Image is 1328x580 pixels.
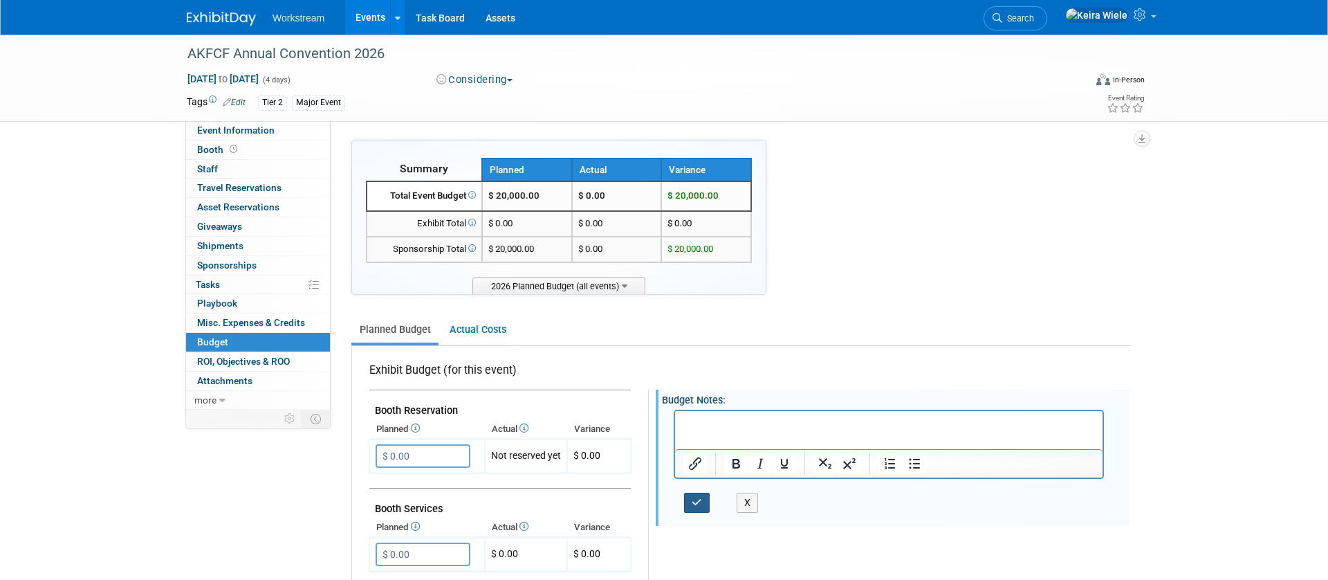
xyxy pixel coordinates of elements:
button: Underline [773,454,796,473]
img: Keira Wiele [1065,8,1128,23]
td: Toggle Event Tabs [302,410,331,428]
th: Planned [482,158,572,181]
td: $ 0.00 [572,237,662,262]
div: In-Person [1112,75,1145,85]
span: to [216,73,230,84]
span: $ 0.00 [573,450,600,461]
button: Insert/edit link [683,454,707,473]
span: ROI, Objectives & ROO [197,356,290,367]
a: Staff [186,160,330,179]
a: Edit [223,98,246,107]
td: Not reserved yet [485,439,567,473]
span: Sponsorships [197,260,257,271]
span: Staff [197,163,218,174]
a: Playbook [186,294,330,313]
a: Tasks [186,275,330,294]
td: $ 0.00 [572,211,662,237]
th: Actual [572,158,662,181]
div: Exhibit Total [373,217,476,230]
a: Event Information [186,121,330,140]
span: 2026 Planned Budget (all events) [472,277,645,294]
button: Bold [724,454,748,473]
span: $ 20,000.00 [667,244,713,254]
td: Personalize Event Tab Strip [278,410,302,428]
div: Tier 2 [258,96,287,110]
span: Attachments [197,375,252,386]
span: $ 20,000.00 [488,244,534,254]
iframe: Rich Text Area [675,411,1103,449]
div: AKFCF Annual Convention 2026 [183,42,1063,66]
div: Event Format [1002,72,1145,93]
a: Actual Costs [441,317,514,343]
img: ExhibitDay [187,12,256,26]
td: Booth Services [369,489,631,518]
div: Event Rating [1107,95,1144,102]
th: Variance [567,518,631,537]
span: Booth not reserved yet [227,144,240,154]
a: ROI, Objectives & ROO [186,352,330,371]
span: Summary [400,162,448,175]
span: more [194,395,216,406]
th: Actual [485,518,567,537]
div: Budget Notes: [662,390,1129,407]
span: Travel Reservations [197,182,282,193]
button: Bullet list [903,454,926,473]
a: Planned Budget [351,317,439,343]
span: Budget [197,336,228,347]
span: Workstream [273,12,324,24]
a: Booth [186,141,330,159]
span: Playbook [197,298,237,309]
a: Attachments [186,372,330,390]
span: Event Information [197,125,275,136]
span: $ 20,000.00 [488,190,539,201]
span: Asset Reservations [197,201,279,212]
button: Superscript [838,454,861,473]
span: Search [1002,13,1034,24]
span: Tasks [196,279,220,290]
button: X [737,493,759,513]
a: Asset Reservations [186,198,330,217]
button: Subscript [813,454,837,473]
span: Booth [197,144,240,155]
img: Format-Inperson.png [1096,74,1110,85]
a: Sponsorships [186,256,330,275]
a: Search [984,6,1047,30]
div: Major Event [292,96,345,110]
div: Sponsorship Total [373,243,476,256]
a: Travel Reservations [186,179,330,197]
th: Planned [369,419,485,439]
span: $ 20,000.00 [667,190,719,201]
span: Misc. Expenses & Credits [197,317,305,328]
th: Planned [369,518,485,537]
span: $ 0.00 [573,548,600,559]
button: Considering [432,73,518,87]
td: $ 0.00 [572,181,662,211]
th: Actual [485,419,567,439]
span: [DATE] [DATE] [187,73,259,85]
th: Variance [567,419,631,439]
a: Misc. Expenses & Credits [186,314,330,332]
span: Giveaways [197,221,242,232]
div: Exhibit Budget (for this event) [369,363,625,386]
a: more [186,391,330,410]
span: (4 days) [261,75,290,84]
span: $ 0.00 [488,218,513,228]
td: $ 0.00 [485,538,567,572]
td: Booth Reservation [369,390,631,420]
span: Shipments [197,240,243,251]
a: Budget [186,333,330,352]
div: Total Event Budget [373,190,476,203]
td: Tags [187,95,246,111]
span: $ 0.00 [667,218,692,228]
a: Shipments [186,237,330,255]
button: Italic [748,454,772,473]
button: Numbered list [878,454,902,473]
a: Giveaways [186,217,330,236]
th: Variance [661,158,751,181]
